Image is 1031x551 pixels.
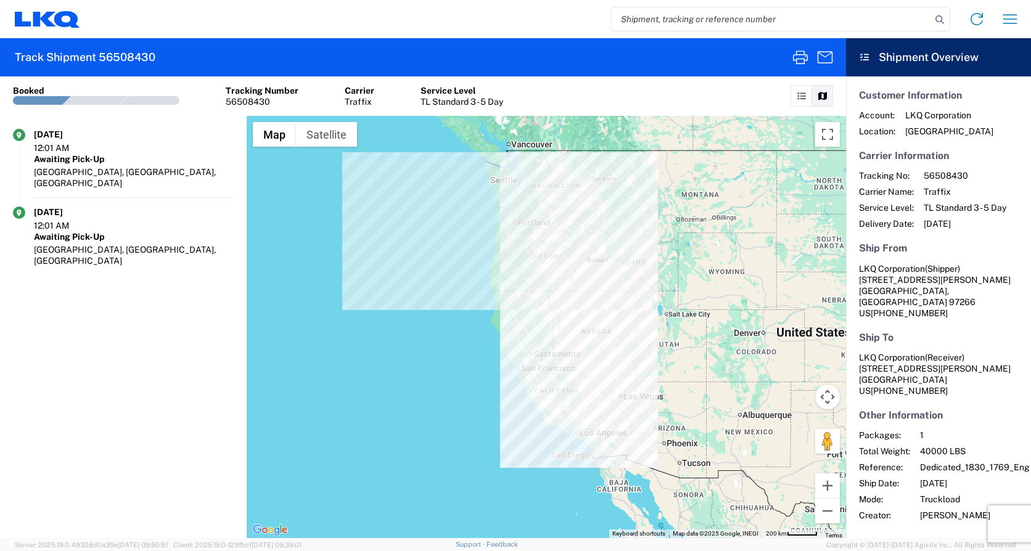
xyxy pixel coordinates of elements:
[859,510,910,521] span: Creator:
[612,7,931,31] input: Shipment, tracking or reference number
[34,206,96,218] div: [DATE]
[871,308,948,318] span: [PHONE_NUMBER]
[34,142,96,153] div: 12:01 AM
[859,263,1018,319] address: [GEOGRAPHIC_DATA], [GEOGRAPHIC_DATA] 97266 US
[34,220,96,231] div: 12:01 AM
[859,352,1018,396] address: [GEOGRAPHIC_DATA] US
[15,541,168,549] span: Server: 2025.19.0-49328d0a35e
[118,541,168,549] span: [DATE] 09:50:51
[924,202,1006,213] span: TL Standard 3 - 5 Day
[859,186,914,197] span: Carrier Name:
[34,244,234,266] div: [GEOGRAPHIC_DATA], [GEOGRAPHIC_DATA], [GEOGRAPHIC_DATA]
[252,541,302,549] span: [DATE] 09:39:01
[925,353,964,362] span: (Receiver)
[859,218,914,229] span: Delivery Date:
[924,186,1006,197] span: Traffix
[859,478,910,489] span: Ship Date:
[345,96,374,107] div: Traffix
[859,446,910,457] span: Total Weight:
[250,522,290,538] img: Google
[859,264,925,274] span: LKQ Corporation
[226,96,298,107] div: 56508430
[815,473,840,498] button: Zoom in
[15,50,155,65] h2: Track Shipment 56508430
[34,129,96,140] div: [DATE]
[871,386,948,396] span: [PHONE_NUMBER]
[421,96,503,107] div: TL Standard 3 - 5 Day
[34,231,234,242] div: Awaiting Pick-Up
[826,539,1016,550] span: Copyright © [DATE]-[DATE] Agistix Inc., All Rights Reserved
[859,332,1018,343] h5: Ship To
[825,532,842,539] a: Terms
[859,126,895,137] span: Location:
[859,462,910,473] span: Reference:
[173,541,302,549] span: Client: 2025.19.0-129fbcf
[846,38,1031,76] header: Shipment Overview
[859,494,910,505] span: Mode:
[859,275,1011,285] span: [STREET_ADDRESS][PERSON_NAME]
[924,218,1006,229] span: [DATE]
[859,202,914,213] span: Service Level:
[673,530,758,537] span: Map data ©2025 Google, INEGI
[859,150,1018,161] h5: Carrier Information
[905,126,993,137] span: [GEOGRAPHIC_DATA]
[815,429,840,454] button: Drag Pegman onto the map to open Street View
[905,110,993,121] span: LKQ Corporation
[253,122,296,147] button: Show street map
[456,541,487,548] a: Support
[859,170,914,181] span: Tracking No:
[250,522,290,538] a: Open this area in Google Maps (opens a new window)
[34,153,234,165] div: Awaiting Pick-Up
[13,85,44,96] div: Booked
[487,541,518,548] a: Feedback
[762,529,821,538] button: Map Scale: 200 km per 46 pixels
[859,430,910,441] span: Packages:
[925,264,960,274] span: (Shipper)
[859,110,895,121] span: Account:
[815,385,840,409] button: Map camera controls
[815,499,840,523] button: Zoom out
[859,89,1018,101] h5: Customer Information
[345,85,374,96] div: Carrier
[859,242,1018,254] h5: Ship From
[815,122,840,147] button: Toggle fullscreen view
[296,122,357,147] button: Show satellite imagery
[226,85,298,96] div: Tracking Number
[421,85,503,96] div: Service Level
[766,530,787,537] span: 200 km
[612,529,665,538] button: Keyboard shortcuts
[859,353,1011,373] span: LKQ Corporation [STREET_ADDRESS][PERSON_NAME]
[34,166,234,189] div: [GEOGRAPHIC_DATA], [GEOGRAPHIC_DATA], [GEOGRAPHIC_DATA]
[924,170,1006,181] span: 56508430
[859,409,1018,421] h5: Other Information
